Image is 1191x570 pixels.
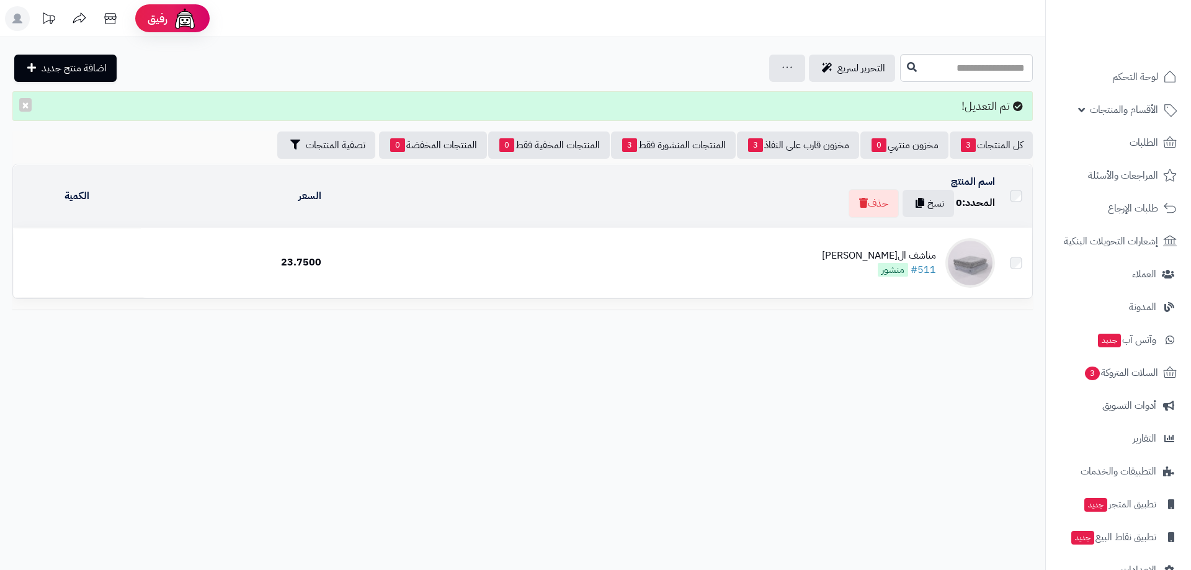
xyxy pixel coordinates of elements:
span: أدوات التسويق [1102,397,1156,414]
button: نسخ [903,190,954,217]
a: المنتجات المنشورة فقط3 [611,131,736,159]
a: أدوات التسويق [1053,391,1184,421]
span: التطبيقات والخدمات [1081,463,1156,480]
a: تطبيق نقاط البيعجديد [1053,522,1184,552]
a: المراجعات والأسئلة [1053,161,1184,190]
span: 0 [956,195,962,210]
img: ai-face.png [172,6,197,31]
span: جديد [1098,334,1121,347]
span: 23.7500 [281,255,321,270]
div: تم التعديل! [12,91,1033,121]
span: المدونة [1129,298,1156,316]
a: المدونة [1053,292,1184,322]
a: طلبات الإرجاع [1053,194,1184,223]
span: تطبيق نقاط البيع [1070,528,1156,546]
a: الكمية [65,189,89,203]
a: الطلبات [1053,128,1184,158]
span: 3 [961,138,976,152]
span: اضافة منتج جديد [42,61,107,76]
div: المحدد: [956,196,995,210]
a: لوحة التحكم [1053,62,1184,92]
span: تطبيق المتجر [1083,496,1156,513]
button: تصفية المنتجات [277,131,375,159]
span: الطلبات [1130,134,1158,151]
a: اضافة منتج جديد [14,55,117,82]
span: جديد [1071,531,1094,545]
a: السلات المتروكة3 [1053,358,1184,388]
a: العملاء [1053,259,1184,289]
a: إشعارات التحويلات البنكية [1053,226,1184,256]
span: 0 [872,138,886,152]
img: logo-2.png [1107,28,1179,54]
a: مخزون قارب على النفاذ3 [737,131,859,159]
span: تصفية المنتجات [306,138,365,153]
a: التطبيقات والخدمات [1053,456,1184,486]
span: المراجعات والأسئلة [1088,167,1158,184]
img: مناشف الجاكار الماسي [945,238,995,288]
a: السعر [298,189,321,203]
a: التحرير لسريع [809,55,895,82]
span: التحرير لسريع [837,61,885,76]
button: حذف [849,189,899,218]
span: 3 [748,138,763,152]
span: 3 [622,138,637,152]
span: 0 [499,138,514,152]
span: العملاء [1132,265,1156,283]
span: 3 [1085,367,1100,381]
a: تطبيق المتجرجديد [1053,489,1184,519]
span: لوحة التحكم [1112,68,1158,86]
span: طلبات الإرجاع [1108,200,1158,217]
span: السلات المتروكة [1084,364,1158,381]
span: وآتس آب [1097,331,1156,349]
a: المنتجات المخفية فقط0 [488,131,610,159]
button: × [19,98,32,112]
a: تحديثات المنصة [33,6,64,34]
span: 0 [390,138,405,152]
span: الأقسام والمنتجات [1090,101,1158,118]
a: مخزون منتهي0 [860,131,948,159]
span: التقارير [1133,430,1156,447]
a: اسم المنتج [951,174,995,189]
span: جديد [1084,498,1107,512]
span: منشور [878,263,908,277]
a: كل المنتجات3 [950,131,1033,159]
a: التقارير [1053,424,1184,453]
span: إشعارات التحويلات البنكية [1064,233,1158,250]
div: مناشف ال[PERSON_NAME] [822,249,936,263]
a: المنتجات المخفضة0 [379,131,487,159]
a: #511 [911,262,936,277]
span: رفيق [148,11,167,26]
a: وآتس آبجديد [1053,325,1184,355]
